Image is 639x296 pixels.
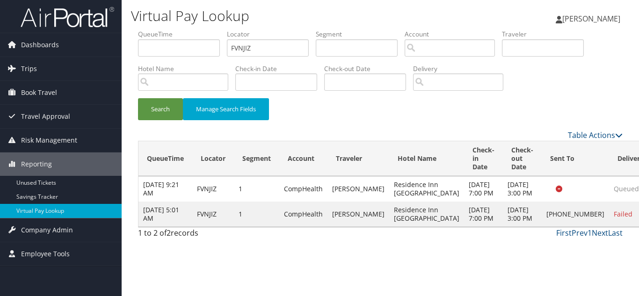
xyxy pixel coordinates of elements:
[542,141,609,176] th: Sent To: activate to sort column ascending
[235,64,324,73] label: Check-in Date
[192,141,234,176] th: Locator: activate to sort column ascending
[588,228,592,238] a: 1
[21,218,73,242] span: Company Admin
[464,202,503,227] td: [DATE] 7:00 PM
[279,141,327,176] th: Account: activate to sort column ascending
[192,202,234,227] td: FVNJIZ
[138,141,192,176] th: QueueTime: activate to sort column ascending
[464,176,503,202] td: [DATE] 7:00 PM
[389,202,464,227] td: Residence Inn [GEOGRAPHIC_DATA]
[503,176,542,202] td: [DATE] 3:00 PM
[138,98,183,120] button: Search
[138,227,249,243] div: 1 to 2 of records
[503,202,542,227] td: [DATE] 3:00 PM
[327,176,389,202] td: [PERSON_NAME]
[192,176,234,202] td: FVNJIZ
[279,202,327,227] td: CompHealth
[21,33,59,57] span: Dashboards
[608,228,623,238] a: Last
[389,176,464,202] td: Residence Inn [GEOGRAPHIC_DATA]
[138,202,192,227] td: [DATE] 5:01 AM
[389,141,464,176] th: Hotel Name: activate to sort column ascending
[21,81,57,104] span: Book Travel
[556,228,572,238] a: First
[405,29,502,39] label: Account
[138,176,192,202] td: [DATE] 9:21 AM
[227,29,316,39] label: Locator
[568,130,623,140] a: Table Actions
[614,184,639,193] span: Queued
[614,209,632,218] span: Failed
[562,14,620,24] span: [PERSON_NAME]
[138,29,227,39] label: QueueTime
[324,64,413,73] label: Check-out Date
[413,64,510,73] label: Delivery
[21,152,52,176] span: Reporting
[279,176,327,202] td: CompHealth
[21,105,70,128] span: Travel Approval
[234,202,279,227] td: 1
[327,141,389,176] th: Traveler: activate to sort column ascending
[556,5,630,33] a: [PERSON_NAME]
[183,98,269,120] button: Manage Search Fields
[138,64,235,73] label: Hotel Name
[542,202,609,227] td: [PHONE_NUMBER]
[167,228,171,238] span: 2
[234,176,279,202] td: 1
[502,29,591,39] label: Traveler
[503,141,542,176] th: Check-out Date: activate to sort column descending
[464,141,503,176] th: Check-in Date: activate to sort column ascending
[572,228,588,238] a: Prev
[21,242,70,266] span: Employee Tools
[234,141,279,176] th: Segment: activate to sort column ascending
[316,29,405,39] label: Segment
[21,57,37,80] span: Trips
[21,6,114,28] img: airportal-logo.png
[592,228,608,238] a: Next
[21,129,77,152] span: Risk Management
[131,6,464,26] h1: Virtual Pay Lookup
[327,202,389,227] td: [PERSON_NAME]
